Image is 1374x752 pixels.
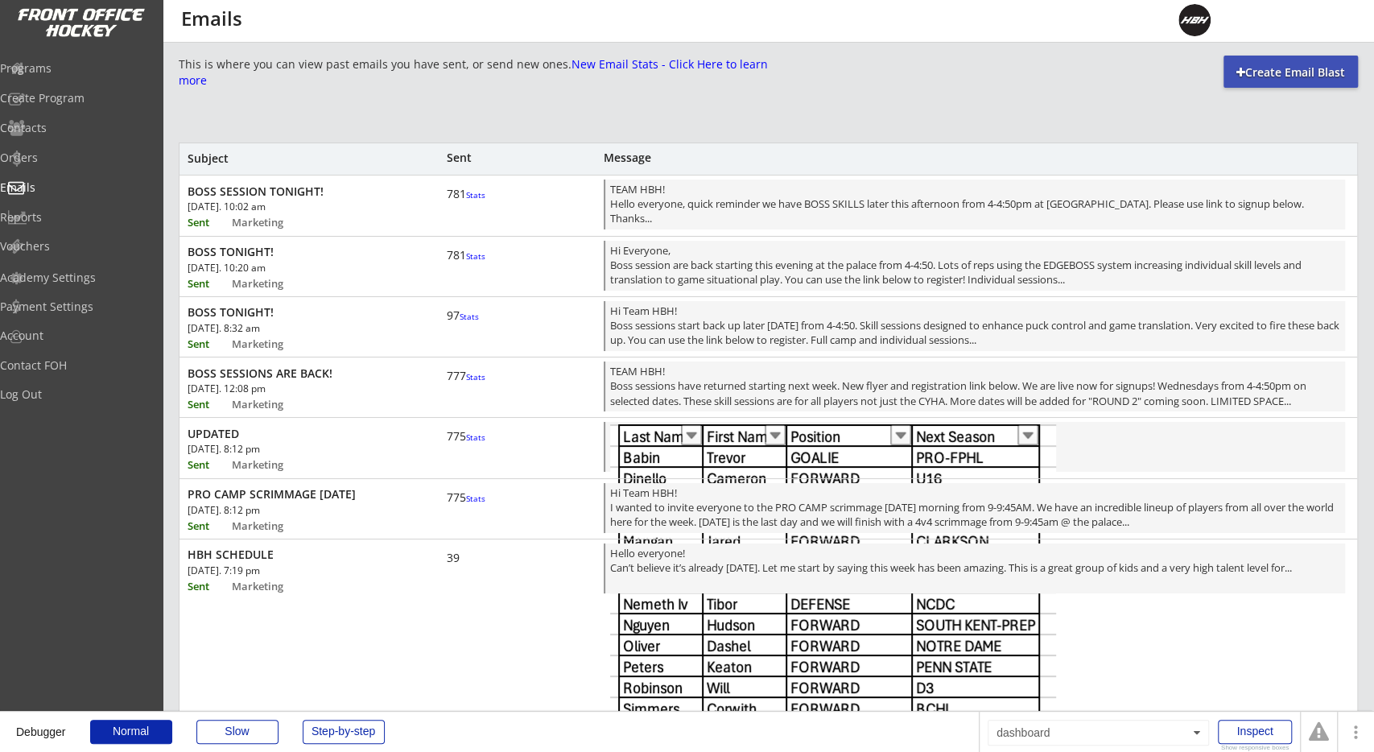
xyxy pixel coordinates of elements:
[232,399,309,410] div: Marketing
[188,184,407,199] div: BOSS SESSION TONIGHT!
[188,305,407,320] div: BOSS TONIGHT!
[188,366,407,381] div: BOSS SESSIONS ARE BACK!
[188,487,407,502] div: PRO CAMP SCRIMMAGE [DATE]
[610,546,1340,593] div: Hello everyone! Can’t believe it’s already [DATE]. Let me start by saying this week has been amaz...
[610,243,1340,291] div: Hi Everyone, Boss session are back starting this evening at the palace from 4-4:50. Lots of reps ...
[466,189,485,200] font: Stats
[232,279,309,289] div: Marketing
[447,187,495,201] div: 781
[196,720,279,744] div: Slow
[188,217,229,228] div: Sent
[188,506,370,515] div: [DATE]. 8:12 pm
[466,493,485,504] font: Stats
[90,720,172,744] div: Normal
[610,485,1340,533] div: Hi Team HBH! I wanted to invite everyone to the PRO CAMP scrimmage [DATE] morning from 9-9:45AM. ...
[447,369,495,383] div: 777
[466,250,485,262] font: Stats
[447,248,495,262] div: 781
[232,581,309,592] div: Marketing
[188,324,370,333] div: [DATE]. 8:32 am
[232,339,309,349] div: Marketing
[188,427,407,441] div: UPDATED
[16,712,66,738] div: Debugger
[447,551,495,565] div: 39
[188,202,370,212] div: [DATE]. 10:02 am
[188,460,229,470] div: Sent
[447,429,495,444] div: 775
[188,547,407,562] div: HBH SCHEDULE
[188,399,229,410] div: Sent
[610,182,1340,229] div: TEAM HBH! Hello everyone, quick reminder we have BOSS SKILLS later this afternoon from 4-4:50pm a...
[188,521,229,531] div: Sent
[1223,64,1358,81] div: Create Email Blast
[610,304,1340,351] div: Hi Team HBH! Boss sessions start back up later [DATE] from 4-4:50. Skill sessions designed to enh...
[447,152,495,163] div: Sent
[466,371,485,382] font: Stats
[447,308,495,323] div: 97
[188,581,229,592] div: Sent
[188,245,407,259] div: BOSS TONIGHT!
[303,720,385,744] div: Step-by-step
[188,384,370,394] div: [DATE]. 12:08 pm
[188,153,408,164] div: Subject
[610,364,1340,411] div: TEAM HBH! Boss sessions have returned starting next week. New flyer and registration link below. ...
[179,56,768,88] div: This is where you can view past emails you have sent, or send new ones.
[460,311,479,322] font: Stats
[188,279,229,289] div: Sent
[232,521,309,531] div: Marketing
[1218,720,1292,744] div: Inspect
[179,56,771,88] font: New Email Stats - Click Here to learn more
[988,720,1209,746] div: dashboard
[232,217,309,228] div: Marketing
[188,566,370,576] div: [DATE]. 7:19 pm
[466,432,485,443] font: Stats
[1218,745,1292,751] div: Show responsive boxes
[188,263,370,273] div: [DATE]. 10:20 am
[188,444,370,454] div: [DATE]. 8:12 pm
[232,460,309,470] div: Marketing
[604,152,937,163] div: Message
[447,490,495,505] div: 775
[188,339,229,349] div: Sent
